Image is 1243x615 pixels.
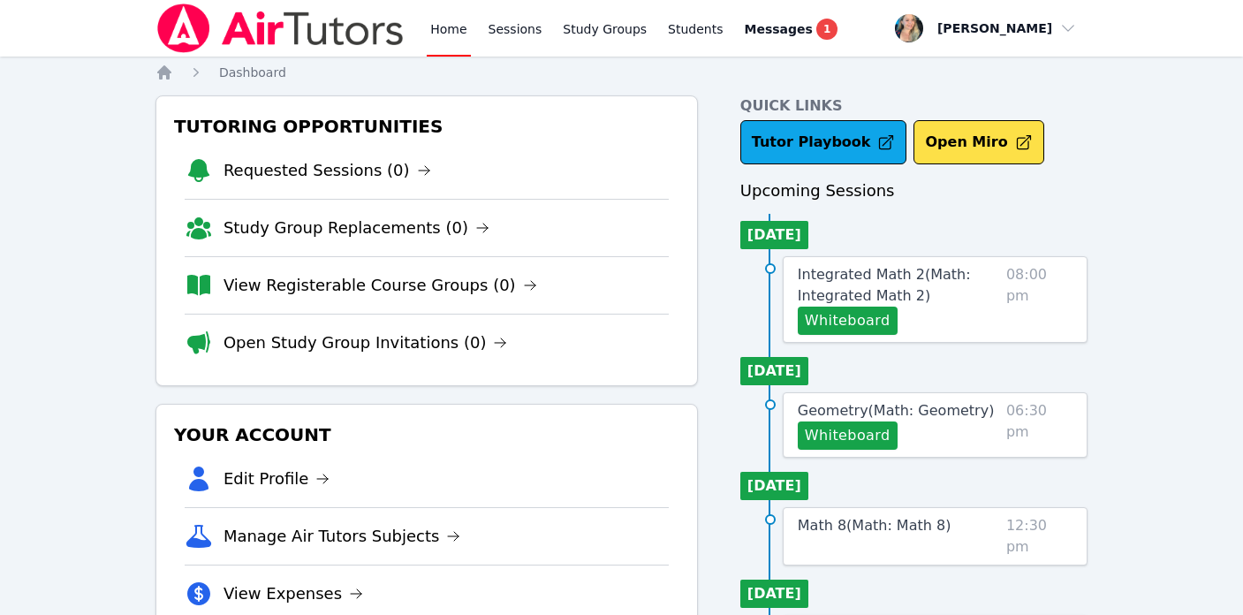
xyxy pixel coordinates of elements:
a: Dashboard [219,64,286,81]
li: [DATE] [740,580,808,608]
span: 08:00 pm [1006,264,1072,335]
button: Whiteboard [798,421,898,450]
a: Edit Profile [224,467,330,491]
span: 1 [816,19,838,40]
a: View Expenses [224,581,363,606]
img: Air Tutors [155,4,405,53]
span: Math 8 ( Math: Math 8 ) [798,517,951,534]
button: Open Miro [913,120,1043,164]
a: Math 8(Math: Math 8) [798,515,951,536]
span: Integrated Math 2 ( Math: Integrated Math 2 ) [798,266,971,304]
a: View Registerable Course Groups (0) [224,273,537,298]
a: Open Study Group Invitations (0) [224,330,508,355]
span: Messages [745,20,813,38]
a: Tutor Playbook [740,120,907,164]
span: Geometry ( Math: Geometry ) [798,402,995,419]
a: Integrated Math 2(Math: Integrated Math 2) [798,264,999,307]
a: Manage Air Tutors Subjects [224,524,461,549]
a: Requested Sessions (0) [224,158,431,183]
h3: Upcoming Sessions [740,178,1088,203]
nav: Breadcrumb [155,64,1088,81]
a: Study Group Replacements (0) [224,216,489,240]
span: 12:30 pm [1006,515,1072,558]
h3: Tutoring Opportunities [171,110,683,142]
h4: Quick Links [740,95,1088,117]
li: [DATE] [740,472,808,500]
span: Dashboard [219,65,286,80]
li: [DATE] [740,357,808,385]
a: Geometry(Math: Geometry) [798,400,995,421]
li: [DATE] [740,221,808,249]
span: 06:30 pm [1006,400,1072,450]
h3: Your Account [171,419,683,451]
button: Whiteboard [798,307,898,335]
